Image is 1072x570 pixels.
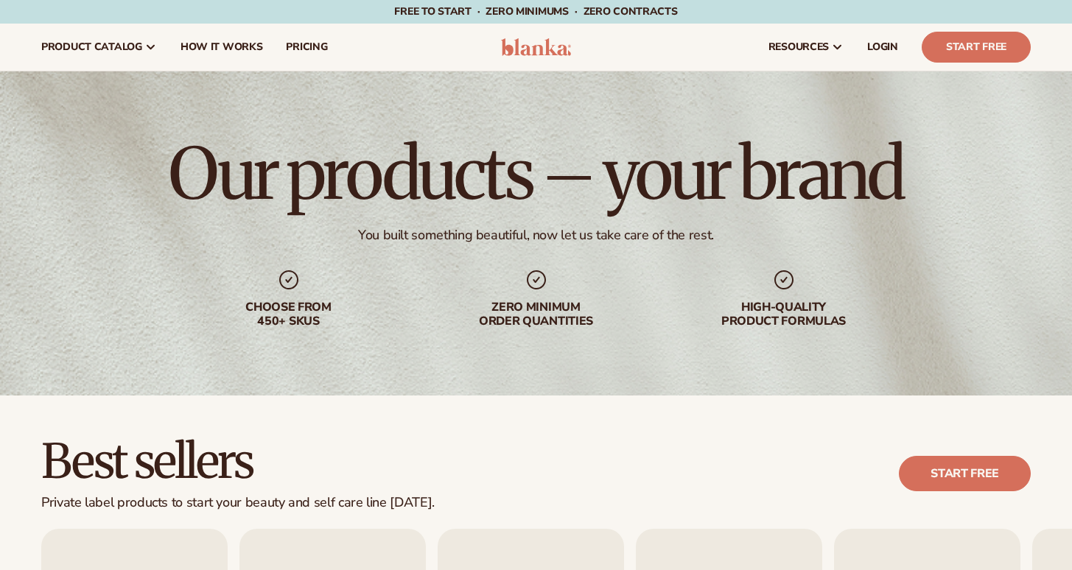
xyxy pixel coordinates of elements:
[501,38,571,56] img: logo
[41,495,435,511] div: Private label products to start your beauty and self care line [DATE].
[855,24,910,71] a: LOGIN
[690,300,878,328] div: High-quality product formulas
[394,4,677,18] span: Free to start · ZERO minimums · ZERO contracts
[274,24,339,71] a: pricing
[899,456,1031,491] a: Start free
[757,24,855,71] a: resources
[286,41,327,53] span: pricing
[169,138,903,209] h1: Our products – your brand
[195,300,383,328] div: Choose from 450+ Skus
[41,437,435,486] h2: Best sellers
[29,24,169,71] a: product catalog
[169,24,275,71] a: How It Works
[768,41,829,53] span: resources
[358,227,714,244] div: You built something beautiful, now let us take care of the rest.
[41,41,142,53] span: product catalog
[181,41,263,53] span: How It Works
[442,300,631,328] div: Zero minimum order quantities
[867,41,898,53] span: LOGIN
[922,32,1031,63] a: Start Free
